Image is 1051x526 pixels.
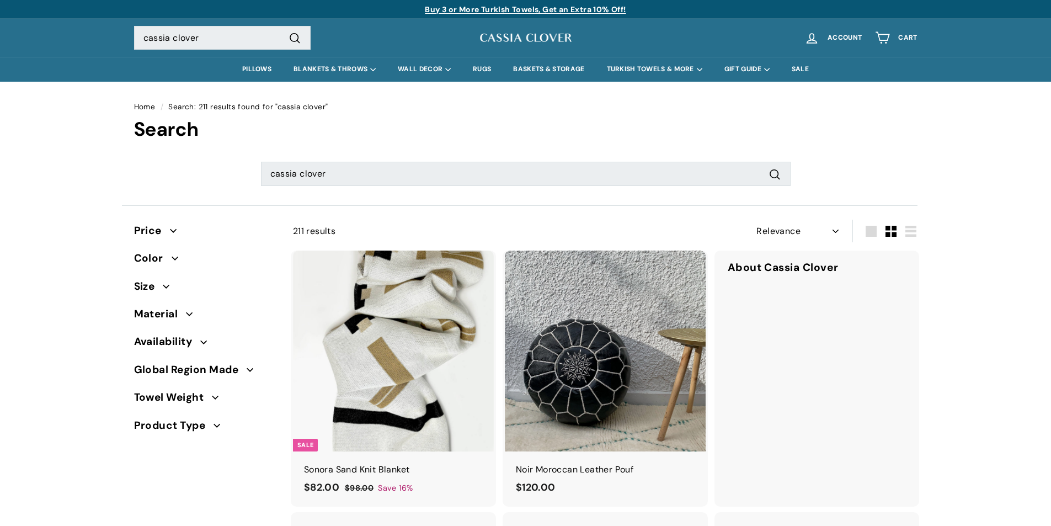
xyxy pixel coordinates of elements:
[134,26,311,50] input: Search
[134,278,163,295] span: Size
[502,57,595,82] a: BASKETS & STORAGE
[134,222,170,239] span: Price
[134,247,275,275] button: Color
[134,101,917,113] nav: breadcrumbs
[231,57,282,82] a: PILLOWS
[516,463,695,477] div: Noir Moroccan Leather Pouf
[134,333,201,350] span: Availability
[293,439,318,451] div: Sale
[717,251,917,284] a: About Cassia Clover
[134,362,247,378] span: Global Region Made
[516,481,556,494] span: $120.00
[134,102,156,111] a: Home
[134,415,275,442] button: Product Type
[505,251,706,506] a: Noir Moroccan Leather Pouf
[868,22,924,54] a: Cart
[781,57,820,82] a: SALE
[134,389,212,406] span: Towel Weight
[168,102,328,111] span: Search: 211 results found for "cassia clover"
[304,463,483,477] div: Sonora Sand Knit Blanket
[282,57,387,82] summary: BLANKETS & THROWS
[425,4,626,14] a: Buy 3 or More Turkish Towels, Get an Extra 10% Off!
[134,250,172,267] span: Color
[387,57,462,82] summary: WALL DECOR
[378,482,413,495] span: Save 16%
[462,57,502,82] a: RUGS
[596,57,713,82] summary: TURKISH TOWELS & MORE
[798,22,868,54] a: Account
[134,417,214,434] span: Product Type
[134,220,275,247] button: Price
[828,34,862,41] span: Account
[261,162,791,186] input: Search
[713,57,781,82] summary: GIFT GUIDE
[345,483,374,493] span: $98.00
[134,359,275,386] button: Global Region Made
[293,224,605,238] div: 211 results
[112,57,940,82] div: Primary
[134,331,275,358] button: Availability
[898,34,917,41] span: Cart
[134,275,275,303] button: Size
[134,303,275,331] button: Material
[134,119,917,140] h1: Search
[293,251,494,506] a: Sale Sonora Sand Knit Blanket Save 16%
[304,481,339,494] span: $82.00
[134,386,275,414] button: Towel Weight
[728,262,906,273] span: About Cassia Clover
[134,306,186,322] span: Material
[158,102,166,111] span: /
